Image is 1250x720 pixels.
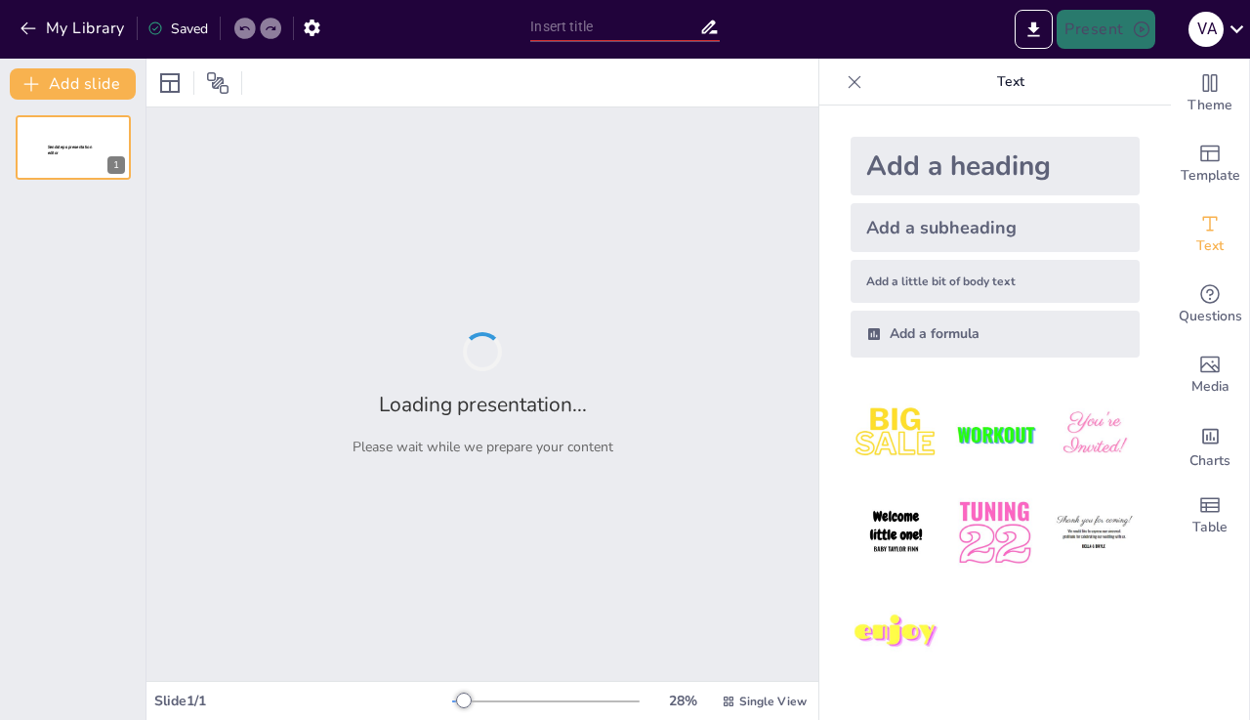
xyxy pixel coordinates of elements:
[1191,376,1229,398] span: Media
[1171,270,1249,340] div: Get real-time input from your audience
[1192,517,1228,538] span: Table
[154,67,186,99] div: Layout
[949,389,1040,480] img: 2.jpeg
[206,71,229,95] span: Position
[1189,450,1230,472] span: Charts
[10,68,136,100] button: Add slide
[870,59,1151,106] p: Text
[1171,340,1249,410] div: Add images, graphics, shapes or video
[48,145,92,155] span: Sendsteps presentation editor
[530,13,698,41] input: Insert title
[851,487,941,578] img: 4.jpeg
[1187,95,1232,116] span: Theme
[851,587,941,678] img: 7.jpeg
[851,203,1140,252] div: Add a subheading
[1171,59,1249,129] div: Change the overall theme
[1171,410,1249,481] div: Add charts and graphs
[949,487,1040,578] img: 5.jpeg
[16,115,131,180] div: 1
[1181,165,1240,187] span: Template
[1171,129,1249,199] div: Add ready made slides
[1188,10,1224,49] button: V A
[379,391,587,418] h2: Loading presentation...
[107,156,125,174] div: 1
[353,438,613,456] p: Please wait while we prepare your content
[147,20,208,38] div: Saved
[851,137,1140,195] div: Add a heading
[851,311,1140,358] div: Add a formula
[659,692,706,710] div: 28 %
[851,389,941,480] img: 1.jpeg
[1015,10,1053,49] button: Export to PowerPoint
[1057,10,1154,49] button: Present
[1179,306,1242,327] span: Questions
[15,13,133,44] button: My Library
[1188,12,1224,47] div: V A
[1171,199,1249,270] div: Add text boxes
[1049,487,1140,578] img: 6.jpeg
[154,692,452,710] div: Slide 1 / 1
[1171,481,1249,551] div: Add a table
[1049,389,1140,480] img: 3.jpeg
[739,694,807,709] span: Single View
[851,260,1140,303] div: Add a little bit of body text
[1196,235,1224,257] span: Text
